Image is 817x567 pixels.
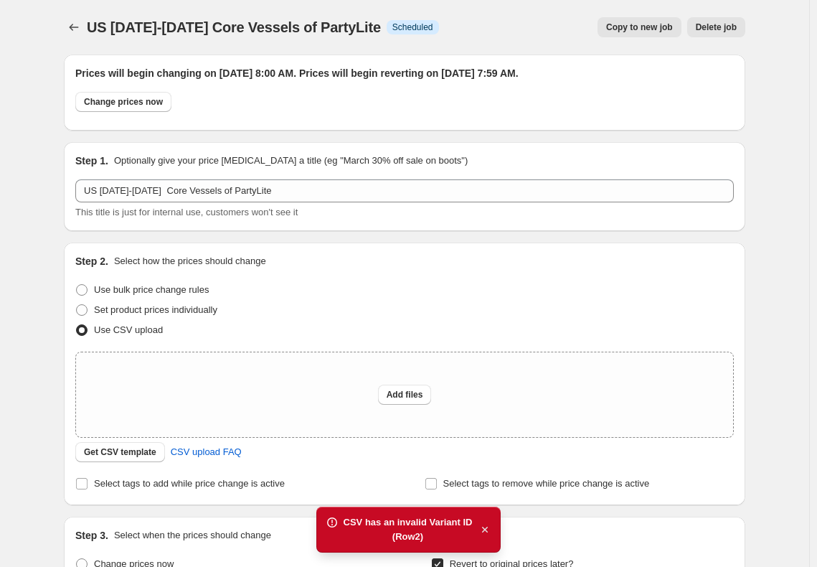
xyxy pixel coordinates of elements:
[378,385,432,405] button: Add files
[94,324,163,335] span: Use CSV upload
[94,478,285,489] span: Select tags to add while price change is active
[87,19,381,35] span: US [DATE]-[DATE] Core Vessels of PartyLite
[75,154,108,168] h2: Step 1.
[84,446,156,458] span: Get CSV template
[696,22,737,33] span: Delete job
[64,17,84,37] button: Price change jobs
[75,207,298,217] span: This title is just for internal use, customers won't see it
[606,22,673,33] span: Copy to new job
[387,389,423,400] span: Add files
[598,17,681,37] button: Copy to new job
[687,17,745,37] button: Delete job
[162,441,250,464] a: CSV upload FAQ
[75,528,108,543] h2: Step 3.
[84,96,163,108] span: Change prices now
[171,445,242,459] span: CSV upload FAQ
[75,442,165,462] button: Get CSV template
[75,66,734,80] h2: Prices will begin changing on [DATE] 8:00 AM. Prices will begin reverting on [DATE] 7:59 AM.
[75,92,171,112] button: Change prices now
[392,22,433,33] span: Scheduled
[344,515,473,530] div: CSV has an invalid Variant ID
[114,254,266,268] p: Select how the prices should change
[114,154,468,168] p: Optionally give your price [MEDICAL_DATA] a title (eg "March 30% off sale on boots")
[75,254,108,268] h2: Step 2.
[443,478,650,489] span: Select tags to remove while price change is active
[94,284,209,295] span: Use bulk price change rules
[114,528,271,543] p: Select when the prices should change
[75,179,734,202] input: 30% off holiday sale
[94,304,217,315] span: Set product prices individually
[344,530,473,544] div: (Row 2 )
